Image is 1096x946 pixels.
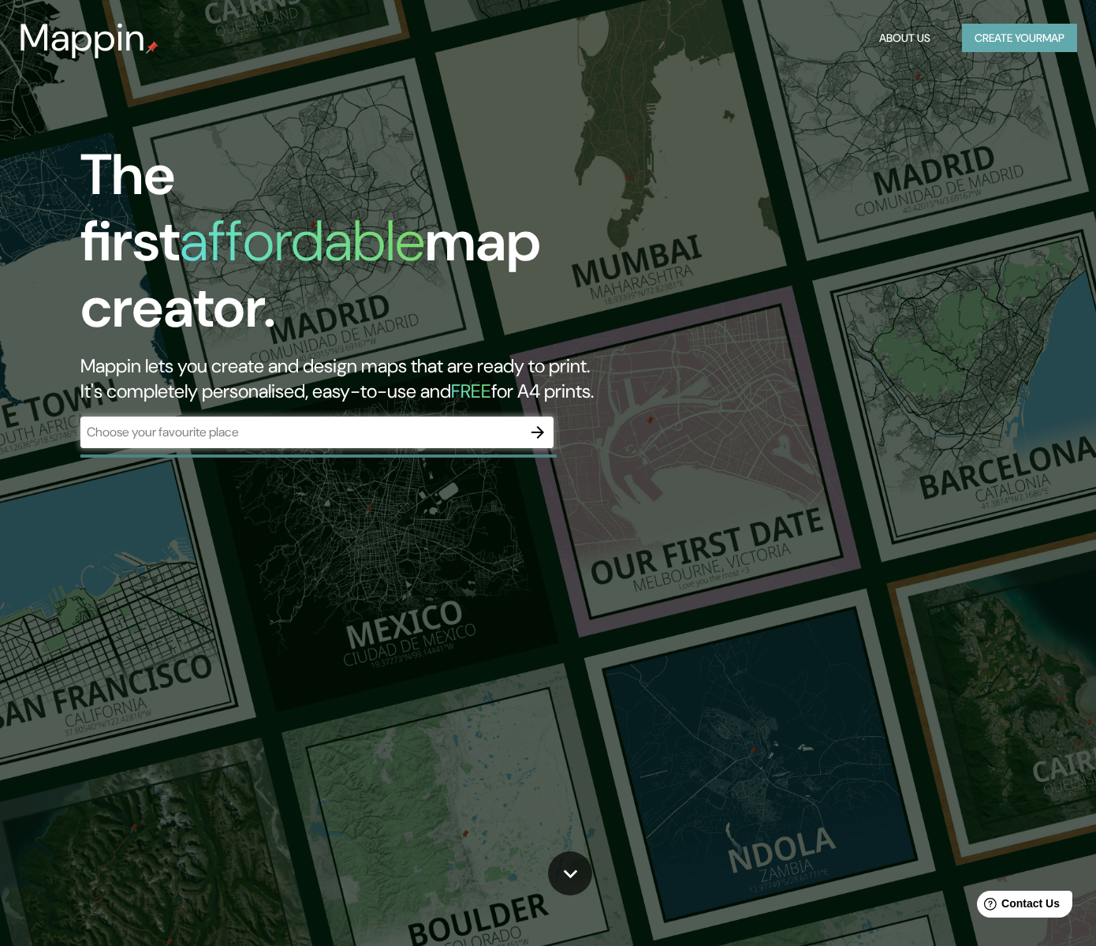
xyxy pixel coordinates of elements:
h3: Mappin [19,16,146,60]
img: mappin-pin [146,41,158,54]
button: About Us [873,24,937,53]
h5: FREE [451,379,491,403]
input: Choose your favourite place [80,423,522,441]
h1: The first map creator. [80,142,628,353]
iframe: Help widget launcher [956,884,1079,929]
button: Create yourmap [962,24,1077,53]
h2: Mappin lets you create and design maps that are ready to print. It's completely personalised, eas... [80,353,628,404]
h1: affordable [180,204,425,278]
